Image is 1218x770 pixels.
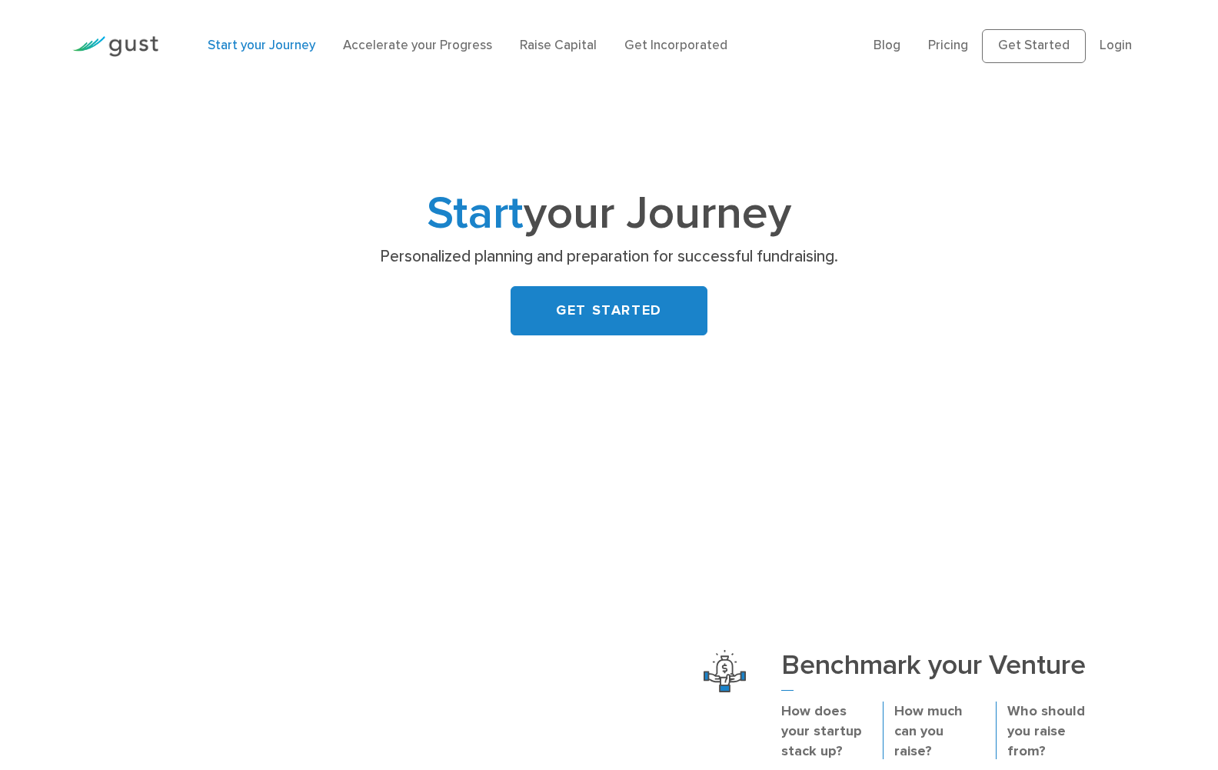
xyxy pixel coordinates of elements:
a: Get Started [982,29,1086,63]
a: GET STARTED [511,286,707,335]
a: Blog [874,38,900,53]
h3: Benchmark your Venture [781,650,1097,691]
a: Accelerate your Progress [343,38,492,53]
a: Pricing [928,38,968,53]
img: Gust Logo [72,36,158,57]
a: Raise Capital [520,38,597,53]
p: How much can you raise? [894,702,984,762]
p: How does your startup stack up? [781,702,871,762]
p: Personalized planning and preparation for successful fundraising. [311,246,907,268]
p: Who should you raise from? [1007,702,1097,762]
a: Get Incorporated [624,38,727,53]
h1: your Journey [305,193,913,235]
span: Start [427,186,524,241]
a: Login [1100,38,1132,53]
a: Start your Journey [208,38,315,53]
img: Benchmark Your Venture [704,650,746,692]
